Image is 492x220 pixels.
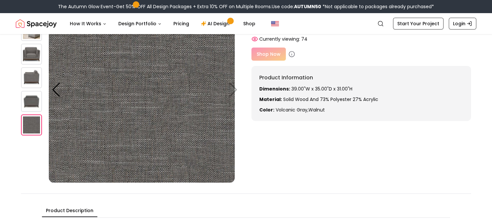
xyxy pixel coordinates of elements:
[259,36,300,42] span: Currently viewing:
[16,13,476,34] nav: Global
[58,3,434,10] div: The Autumn Glow Event-Get 50% OFF All Design Packages + Extra 10% OFF on Multiple Rooms.
[42,205,97,217] button: Product Description
[21,114,42,135] img: https://storage.googleapis.com/spacejoy-main/assets/6141da6147c59d001da7ed67/product_4_22ad5l16can9
[21,91,42,112] img: https://storage.googleapis.com/spacejoy-main/assets/6141da6147c59d001da7ed67/product_3_maoklm3a1hd8
[168,17,194,30] a: Pricing
[449,18,476,30] a: Login
[259,86,290,92] strong: Dimensions:
[259,96,282,103] strong: Material:
[276,107,308,113] span: volcanic gray ,
[16,17,57,30] img: Spacejoy Logo
[283,96,378,103] span: Solid wood and 73% Polyester 27% Acrylic
[308,107,325,113] span: walnut
[238,17,261,30] a: Shop
[294,3,321,10] b: AUTUMN50
[21,67,42,88] img: https://storage.googleapis.com/spacejoy-main/assets/6141da6147c59d001da7ed67/product_2_g6olh21gm0lj
[65,17,261,30] nav: Main
[259,74,463,82] h6: Product Information
[65,17,112,30] button: How It Works
[271,20,279,28] img: United States
[393,18,443,30] a: Start Your Project
[321,3,434,10] span: *Not applicable to packages already purchased*
[259,86,463,92] p: 39.00"W x 35.00"D x 31.00"H
[196,17,237,30] a: AI Design
[272,3,321,10] span: Use code:
[21,44,42,65] img: https://storage.googleapis.com/spacejoy-main/assets/6141da6147c59d001da7ed67/product_1_eenn427ggpb
[16,17,57,30] a: Spacejoy
[259,107,274,113] strong: Color:
[301,36,307,42] span: 74
[113,17,167,30] button: Design Portfolio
